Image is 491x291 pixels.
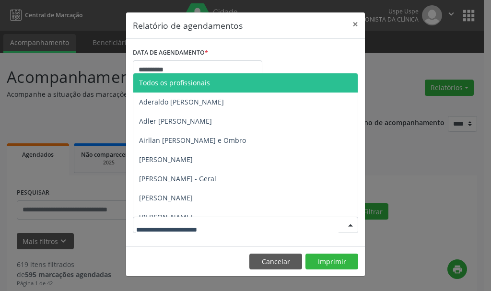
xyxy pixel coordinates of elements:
span: Airllan [PERSON_NAME] e Ombro [139,136,246,145]
button: Cancelar [249,254,302,270]
button: Imprimir [305,254,358,270]
span: Todos os profissionais [139,78,210,87]
span: [PERSON_NAME] [139,212,193,221]
span: Adler [PERSON_NAME] [139,116,212,126]
span: Aderaldo [PERSON_NAME] [139,97,224,106]
h5: Relatório de agendamentos [133,19,243,32]
button: Close [346,12,365,36]
span: [PERSON_NAME] [139,193,193,202]
label: DATA DE AGENDAMENTO [133,46,208,60]
span: [PERSON_NAME] - Geral [139,174,216,183]
span: [PERSON_NAME] [139,155,193,164]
